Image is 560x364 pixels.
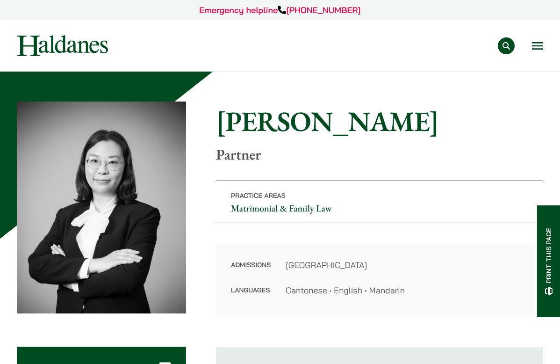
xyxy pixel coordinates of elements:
dd: [GEOGRAPHIC_DATA] [286,259,528,271]
button: Open menu [532,42,543,50]
dt: Admissions [231,259,271,284]
img: Logo of Haldanes [17,35,108,56]
dd: Cantonese • English • Mandarin [286,284,528,297]
p: Partner [216,146,543,163]
h1: [PERSON_NAME] [216,104,543,138]
span: Practice Areas [231,191,286,200]
a: Matrimonial & Family Law [231,202,332,214]
dt: Languages [231,284,271,297]
button: Search [498,37,515,54]
a: Emergency helpline[PHONE_NUMBER] [199,5,360,15]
